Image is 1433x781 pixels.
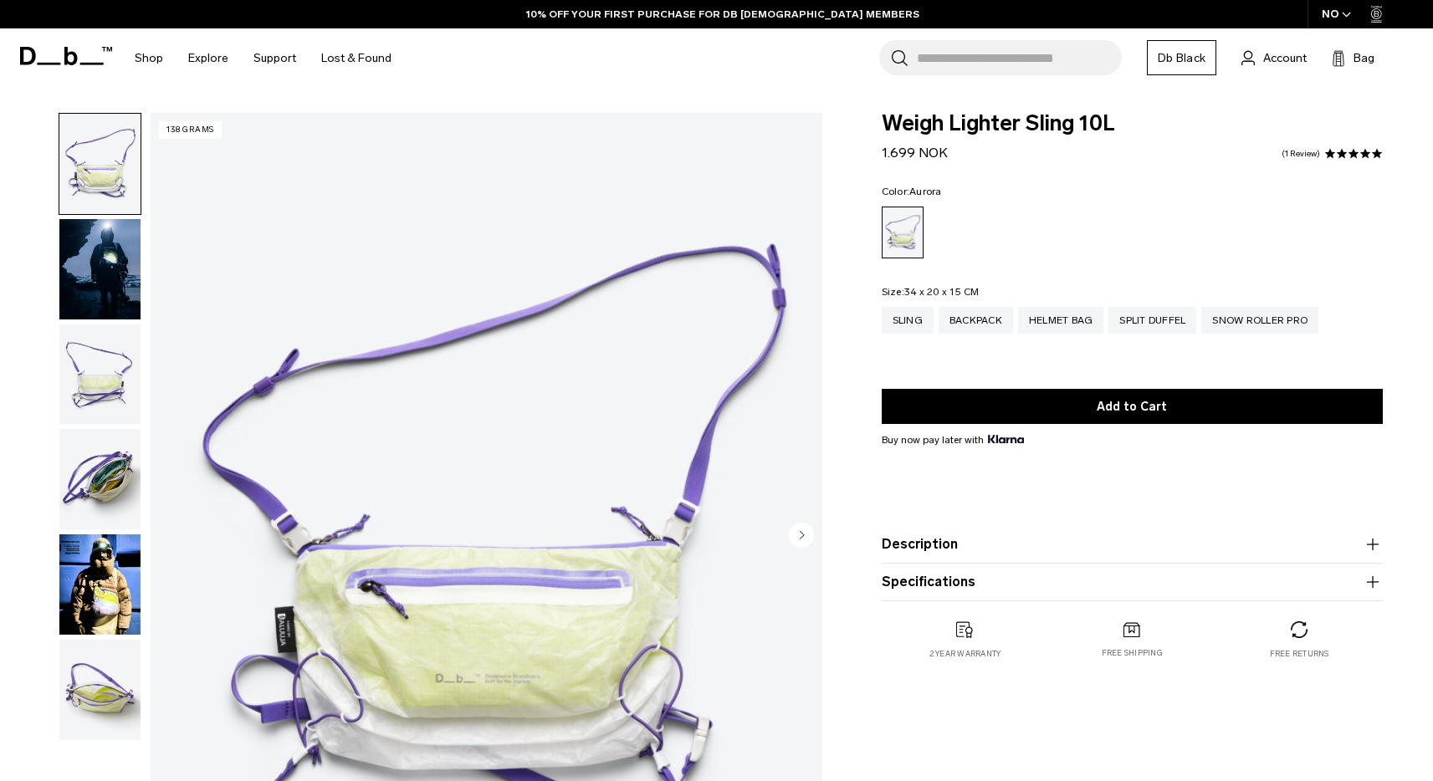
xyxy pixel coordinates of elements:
a: Explore [188,28,228,88]
a: 10% OFF YOUR FIRST PURCHASE FOR DB [DEMOGRAPHIC_DATA] MEMBERS [526,7,919,22]
span: Aurora [909,186,942,197]
button: Weigh_Lighter_Sling_10L_1.png [59,113,141,215]
a: Support [253,28,296,88]
button: Bag [1332,48,1374,68]
a: Db Black [1147,40,1216,75]
a: Account [1241,48,1307,68]
p: Free returns [1270,648,1329,660]
button: Specifications [882,572,1383,592]
button: Add to Cart [882,389,1383,424]
button: Description [882,534,1383,554]
img: Weigh_Lighter_Sling_10L_2.png [59,324,141,425]
a: 1 reviews [1282,150,1320,158]
a: Sling [882,307,934,334]
p: Free shipping [1102,647,1163,659]
img: Weigh_Lighter_Sling_10L_4.png [59,640,141,740]
a: Helmet Bag [1018,307,1104,334]
span: 34 x 20 x 15 CM [904,286,980,298]
button: Weigh_Lighter_Sling_10L_4.png [59,639,141,741]
span: Bag [1354,49,1374,67]
button: Next slide [789,522,814,550]
legend: Size: [882,287,980,297]
a: Split Duffel [1108,307,1196,334]
button: Weigh Lighter Sling 10L Aurora [59,533,141,636]
button: Weigh_Lighter_Sling_10L_Lifestyle.png [59,218,141,320]
img: {"height" => 20, "alt" => "Klarna"} [988,435,1024,443]
a: Snow Roller Pro [1201,307,1318,334]
nav: Main Navigation [122,28,404,88]
img: Weigh_Lighter_Sling_10L_3.png [59,429,141,529]
span: 1.699 NOK [882,145,948,161]
button: Weigh_Lighter_Sling_10L_2.png [59,324,141,426]
img: Weigh Lighter Sling 10L Aurora [59,534,141,635]
a: Shop [135,28,163,88]
a: Aurora [882,207,924,258]
p: 138 grams [159,121,222,139]
button: Weigh_Lighter_Sling_10L_3.png [59,428,141,530]
a: Lost & Found [321,28,392,88]
img: Weigh_Lighter_Sling_10L_1.png [59,114,141,214]
span: Buy now pay later with [882,432,1024,447]
span: Weigh Lighter Sling 10L [882,113,1383,135]
p: 2 year warranty [929,648,1001,660]
a: Backpack [939,307,1013,334]
span: Account [1263,49,1307,67]
img: Weigh_Lighter_Sling_10L_Lifestyle.png [59,219,141,319]
legend: Color: [882,186,942,197]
